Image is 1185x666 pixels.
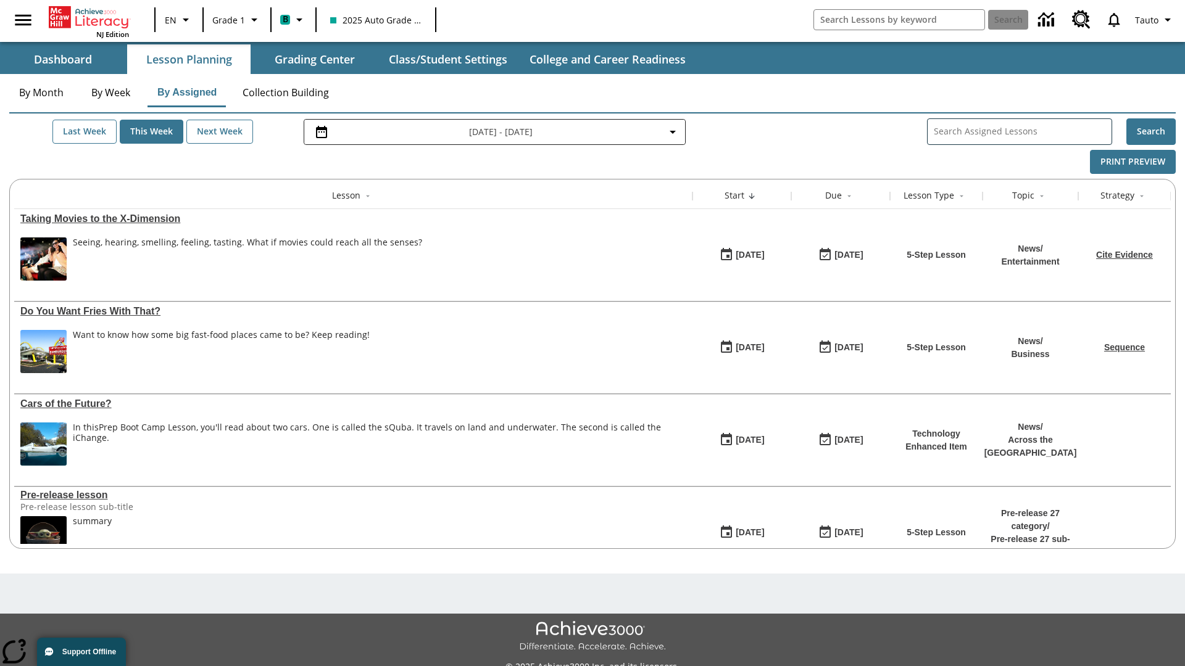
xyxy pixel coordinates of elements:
div: Want to know how some big fast-food places came to be? Keep reading! [73,330,370,340]
div: Taking Movies to the X-Dimension [20,213,686,224]
div: Topic [1012,189,1034,202]
div: Lesson [332,189,360,202]
p: News / [1001,242,1059,255]
a: Cars of the Future? , Lessons [20,398,686,409]
div: [DATE] [834,340,863,355]
button: Profile/Settings [1130,9,1180,31]
span: Grade 1 [212,14,245,27]
p: Pre-release 27 sub-category [989,533,1072,559]
button: 01/25/26: Last day the lesson can be accessed [814,521,867,545]
p: Across the [GEOGRAPHIC_DATA] [984,434,1077,459]
a: Taking Movies to the X-Dimension, Lessons [20,213,686,224]
div: Pre-release lesson sub-title [20,501,206,512]
a: Home [49,5,129,30]
button: 08/18/25: First time the lesson was available [715,244,768,267]
button: Print Preview [1090,150,1176,174]
p: 5-Step Lesson [907,341,966,354]
p: Technology Enhanced Item [896,427,976,453]
p: News / [1011,335,1049,348]
a: Data Center [1031,3,1065,37]
input: search field [814,10,984,30]
span: B [283,12,288,27]
button: Sort [1034,189,1049,203]
div: Want to know how some big fast-food places came to be? Keep reading! [73,330,370,373]
testabrev: Prep Boot Camp Lesson, you'll read about two cars. One is called the sQuba. It travels on land an... [73,421,661,443]
div: Cars of the Future? [20,398,686,409]
input: Search Assigned Lessons [934,123,1112,141]
p: Business [1011,348,1049,361]
button: Sort [954,189,969,203]
div: [DATE] [834,247,863,263]
div: Seeing, hearing, smelling, feeling, tasting. What if movies could reach all the senses? [73,237,422,248]
div: Start [725,189,744,202]
button: Select the date range menu item [309,125,680,139]
p: 5-Step Lesson [907,526,966,539]
div: [DATE] [834,525,863,540]
div: summary [73,516,112,527]
div: [DATE] [736,247,764,263]
button: By Assigned [148,78,227,107]
button: Search [1126,118,1176,145]
p: Pre-release 27 category / [989,507,1072,533]
span: EN [165,14,177,27]
button: Sort [1134,189,1149,203]
a: Pre-release lesson, Lessons [20,490,686,501]
button: Dashboard [1,44,125,74]
span: NJ Edition [96,30,129,39]
button: Sort [744,189,759,203]
div: Lesson Type [904,189,954,202]
button: Lesson Planning [127,44,251,74]
div: In this Prep Boot Camp Lesson, you'll read about two cars. One is called the sQuba. It travels on... [73,422,686,466]
button: Language: EN, Select a language [159,9,199,31]
span: [DATE] - [DATE] [469,125,533,138]
button: Next Week [186,120,253,144]
button: Class/Student Settings [379,44,517,74]
svg: Collapse Date Range Filter [665,125,680,139]
span: Support Offline [62,647,116,656]
img: High-tech automobile treading water. [20,422,67,466]
div: [DATE] [736,525,764,540]
span: Tauto [1135,14,1158,27]
a: Sequence [1104,342,1145,352]
p: News / [984,421,1077,434]
p: 5-Step Lesson [907,249,966,261]
button: Grade: Grade 1, Select a grade [207,9,267,31]
div: [DATE] [736,340,764,355]
div: summary [73,516,112,559]
button: By Month [9,78,73,107]
button: Collection Building [233,78,339,107]
img: Achieve3000 Differentiate Accelerate Achieve [519,621,666,652]
button: 08/01/26: Last day the lesson can be accessed [814,429,867,452]
button: Grading Center [253,44,376,74]
button: Last Week [52,120,117,144]
a: Resource Center, Will open in new tab [1065,3,1098,36]
button: 08/24/25: Last day the lesson can be accessed [814,244,867,267]
button: 07/20/26: Last day the lesson can be accessed [814,336,867,360]
div: Home [49,4,129,39]
button: Support Offline [37,638,126,666]
button: 07/14/25: First time the lesson was available [715,336,768,360]
div: Do You Want Fries With That? [20,306,686,317]
button: 01/22/25: First time the lesson was available [715,521,768,545]
div: In this [73,422,686,443]
div: Strategy [1100,189,1134,202]
p: Entertainment [1001,255,1059,268]
a: Cite Evidence [1096,250,1153,260]
div: Pre-release lesson [20,490,686,501]
button: By Week [80,78,141,107]
img: One of the first McDonald's stores, with the iconic red sign and golden arches. [20,330,67,373]
a: Do You Want Fries With That?, Lessons [20,306,686,317]
button: Boost Class color is teal. Change class color [275,9,312,31]
img: Panel in front of the seats sprays water mist to the happy audience at a 4DX-equipped theater. [20,237,67,281]
button: College and Career Readiness [520,44,696,74]
img: hero alt text [20,516,67,559]
div: Seeing, hearing, smelling, feeling, tasting. What if movies could reach all the senses? [73,237,422,281]
span: 2025 Auto Grade 1 A [330,14,422,27]
button: Open side menu [5,2,41,38]
div: [DATE] [736,432,764,448]
a: Notifications [1098,4,1130,36]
